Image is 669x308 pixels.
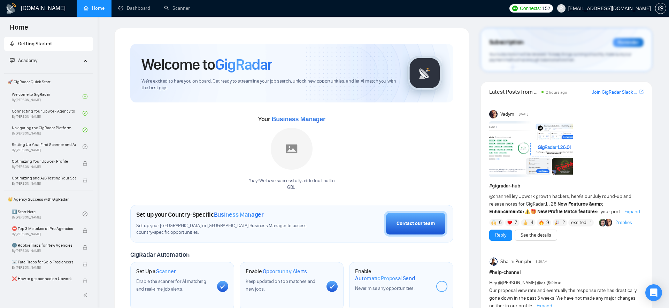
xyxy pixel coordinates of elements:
[512,6,518,11] img: upwork-logo.png
[18,41,52,47] span: Getting Started
[489,110,498,118] img: Vadym
[18,57,37,63] span: Academy
[645,284,662,301] div: Open Intercom Messenger
[615,219,632,226] a: 2replies
[355,275,415,282] span: Automatic Proposal Send
[83,278,87,283] span: lock
[258,115,325,123] span: Your
[10,58,15,63] span: fund-projection-screen
[407,56,442,91] img: gigradar-logo.png
[546,219,549,226] span: 9
[590,219,592,226] span: 1
[12,259,76,265] span: ☠️ Fatal Traps for Solo Freelancers
[5,75,92,89] span: 🚀 GigRadar Quick Start
[489,230,512,241] button: Reply
[83,111,87,116] span: check-circle
[141,55,272,74] h1: Welcome to
[507,220,512,225] img: ❤️
[10,41,15,46] span: rocket
[500,258,531,265] span: Shalini Punjabi
[489,182,644,190] h1: # gigradar-hub
[12,182,76,186] span: By [PERSON_NAME]
[519,111,528,117] span: [DATE]
[83,211,87,216] span: check-circle
[489,257,498,266] img: Shalini Punjabi
[537,209,596,215] strong: New Profile Match feature:
[655,6,666,11] a: setting
[5,192,92,206] span: 👑 Agency Success with GigRadar
[530,209,536,215] span: 🎁
[545,201,557,207] code: 1.26
[12,175,76,182] span: Optimizing and A/B Testing Your Scanner for Better Results
[489,52,631,63] span: Your subscription will be renewed. To keep things running smoothly, make sure your payment method...
[12,158,76,165] span: Optimizing Your Upwork Profile
[249,184,335,191] p: GBL .
[215,55,272,74] span: GigRadar
[397,220,435,228] div: Contact our team
[639,88,644,95] a: export
[271,116,325,123] span: Business Manager
[570,219,587,226] span: :excited:
[141,78,396,91] span: We're excited to have you on board. Get ready to streamline your job search, unlock new opportuni...
[12,275,76,282] span: ❌ How to get banned on Upwork
[531,219,533,226] span: 4
[118,5,150,11] a: dashboardDashboard
[4,22,34,37] span: Home
[515,219,517,226] span: 7
[384,211,447,237] button: Contact our team
[624,209,640,215] span: Expand
[84,5,105,11] a: homeHome
[136,268,176,275] h1: Set Up a
[12,282,76,286] span: By [PERSON_NAME]
[4,37,93,51] li: Getting Started
[130,251,189,259] span: GigRadar Automation
[592,88,638,96] a: Join GigRadar Slack Community
[489,201,603,215] strong: New Features &amp; Enhancements
[489,269,644,276] h1: # help-channel
[10,57,37,63] span: Academy
[489,121,573,177] img: F09AC4U7ATU-image.png
[489,87,540,96] span: Latest Posts from the GigRadar Community
[355,268,430,282] h1: Enable
[523,220,528,225] img: 👍
[12,249,76,253] span: By [PERSON_NAME]
[12,225,76,232] span: ⛔ Top 3 Mistakes of Pro Agencies
[555,220,560,225] img: 🎉
[536,259,547,265] span: 8:26 AM
[246,268,307,275] h1: Enable
[515,230,557,241] button: See the details
[263,268,307,275] span: Opportunity Alerts
[639,89,644,94] span: export
[12,165,76,169] span: By [PERSON_NAME]
[83,161,87,166] span: lock
[655,3,666,14] button: setting
[562,219,565,226] span: 2
[271,128,313,170] img: placeholder.png
[491,220,496,225] img: 🙌
[83,144,87,149] span: check-circle
[164,5,190,11] a: searchScanner
[136,223,323,236] span: Set up your [GEOGRAPHIC_DATA] or [GEOGRAPHIC_DATA] Business Manager to access country-specific op...
[83,178,87,183] span: lock
[83,128,87,132] span: check-circle
[489,37,524,48] span: Subscription
[12,122,83,138] a: Navigating the GigRadar PlatformBy[PERSON_NAME]
[83,228,87,233] span: lock
[499,219,502,226] span: 6
[489,193,510,199] span: @channel
[136,278,206,292] span: Enable the scanner for AI matching and real-time job alerts.
[12,106,83,121] a: Connecting Your Upwork Agency to GigRadarBy[PERSON_NAME]
[83,94,87,99] span: check-circle
[520,5,541,12] span: Connects:
[542,5,550,12] span: 152
[136,211,264,218] h1: Set up your Country-Specific
[521,231,551,239] a: See the details
[524,209,530,215] span: ⚠️
[546,90,567,95] span: 2 hours ago
[489,193,631,215] span: Hey Upwork growth hackers, here's our July round-up and release notes for GigRadar • is your prof...
[12,206,83,222] a: 1️⃣ Start HereBy[PERSON_NAME]
[495,231,506,239] a: Reply
[83,292,90,299] span: double-left
[83,262,87,267] span: lock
